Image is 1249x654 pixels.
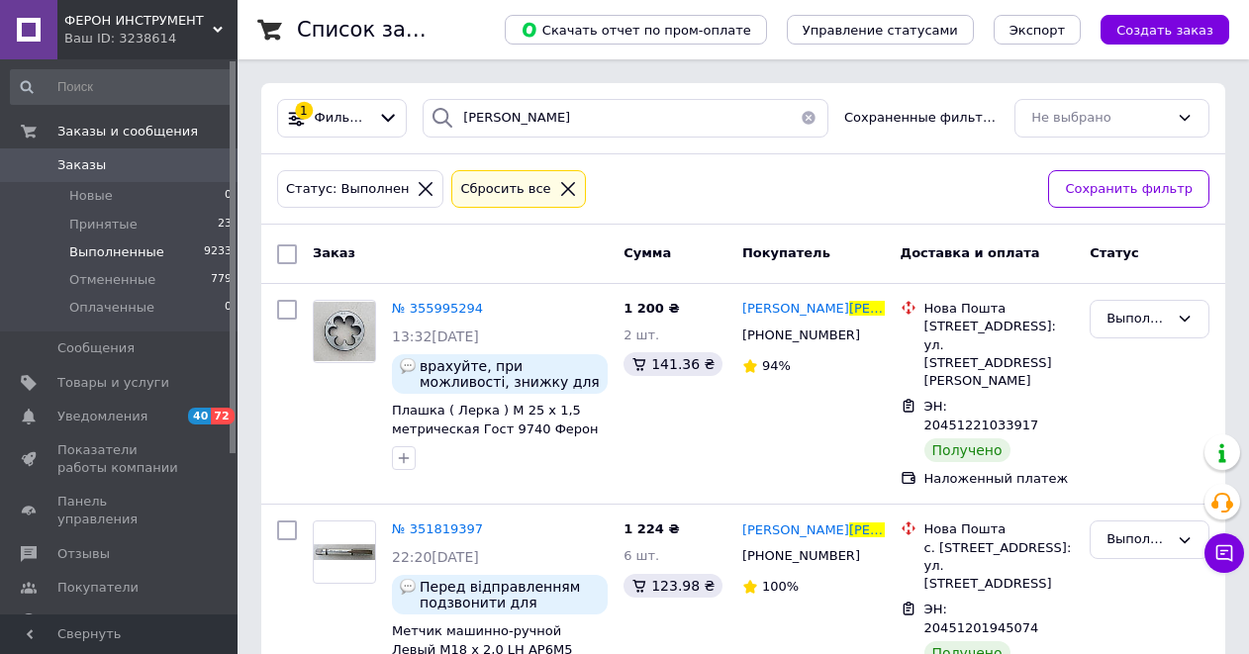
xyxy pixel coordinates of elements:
div: с. [STREET_ADDRESS]: ул. [STREET_ADDRESS] [924,539,1075,594]
div: Не выбрано [1031,108,1169,129]
div: Наложенный платеж [924,470,1075,488]
span: 0 [225,299,232,317]
span: Заказы и сообщения [57,123,198,140]
div: Статус: Выполнен [282,179,413,200]
span: [PERSON_NAME] [742,522,849,537]
h1: Список заказов [297,18,467,42]
span: ФЕРОН ИНСТРУМЕНТ [64,12,213,30]
span: 1 224 ₴ [624,521,679,536]
span: Выполненные [69,243,164,261]
div: Выполнен [1106,309,1169,329]
span: [PERSON_NAME] [742,301,849,316]
div: Выполнен [1106,529,1169,550]
span: Создать заказ [1116,23,1213,38]
div: 123.98 ₴ [624,574,722,598]
span: Сохранить фильтр [1065,179,1193,200]
span: [PHONE_NUMBER] [742,548,860,563]
span: [PHONE_NUMBER] [742,327,860,342]
span: Оплаченные [69,299,154,317]
span: 9233 [204,243,232,261]
span: 94% [762,358,791,373]
span: Заказы [57,156,106,174]
span: Уведомления [57,408,147,425]
div: 141.36 ₴ [624,352,722,376]
a: Создать заказ [1081,22,1229,37]
span: Покупатели [57,579,139,597]
span: ЭН: 20451221033917 [924,399,1039,432]
a: Фото товару [313,300,376,363]
span: Скачать отчет по пром-оплате [521,21,751,39]
span: Каталог ProSale [57,612,164,630]
span: Фильтры [315,109,370,128]
div: Ваш ID: 3238614 [64,30,238,47]
span: Сообщения [57,339,135,357]
span: Доставка и оплата [901,245,1040,260]
a: № 351819397 [392,521,483,536]
span: 40 [188,408,211,424]
span: Показатели работы компании [57,441,183,477]
a: Фото товару [313,520,376,584]
span: Перед відправленням подзвонити для уточнення замовлення [420,579,600,610]
span: Товары и услуги [57,374,169,392]
a: [PERSON_NAME][PERSON_NAME] [742,521,885,540]
span: 0 [225,187,232,205]
img: Фото товару [314,544,375,560]
span: Принятые [69,216,138,234]
button: Чат с покупателем [1204,533,1244,573]
span: ЭН: 20451201945074 [924,602,1039,635]
span: [PERSON_NAME] [849,522,956,537]
button: Сохранить фильтр [1048,170,1209,209]
div: Сбросить все [456,179,554,200]
span: Экспорт [1009,23,1065,38]
span: Отмененные [69,271,155,289]
div: Нова Пошта [924,520,1075,538]
span: Статус [1090,245,1139,260]
div: 1 [295,102,313,120]
span: [PERSON_NAME] [849,301,956,316]
div: Получено [924,438,1010,462]
span: 2 шт. [624,327,659,342]
span: 72 [211,408,234,424]
button: Управление статусами [787,15,974,45]
span: врахуйте, при можливості, знижку для 3ОШБр та виставте, будь-ласка, рахунок на: Товариство з обме... [420,358,600,390]
button: Экспорт [994,15,1081,45]
button: Очистить [789,99,828,138]
span: Покупатель [742,245,830,260]
span: 779 [211,271,232,289]
a: Плашка ( Лерка ) М 25 х 1,5 метрическая Гост 9740 Ферон [392,403,599,436]
div: Нова Пошта [924,300,1075,318]
img: Фото товару [314,302,375,361]
input: Поиск [10,69,234,105]
img: :speech_balloon: [400,579,416,595]
a: № 355995294 [392,301,483,316]
span: 100% [762,579,799,594]
span: 23 [218,216,232,234]
div: [STREET_ADDRESS]: ул. [STREET_ADDRESS][PERSON_NAME] [924,318,1075,390]
span: 1 200 ₴ [624,301,679,316]
button: Создать заказ [1101,15,1229,45]
span: Заказ [313,245,355,260]
span: 6 шт. [624,548,659,563]
span: Сумма [624,245,671,260]
span: Панель управления [57,493,183,528]
span: 22:20[DATE] [392,549,479,565]
input: Поиск по номеру заказа, ФИО покупателя, номеру телефона, Email, номеру накладной [423,99,828,138]
span: Отзывы [57,545,110,563]
span: 13:32[DATE] [392,328,479,344]
img: :speech_balloon: [400,358,416,374]
span: Новые [69,187,113,205]
span: Управление статусами [803,23,958,38]
button: Скачать отчет по пром-оплате [505,15,767,45]
span: Сохраненные фильтры: [844,109,999,128]
a: [PERSON_NAME][PERSON_NAME] [742,300,885,319]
